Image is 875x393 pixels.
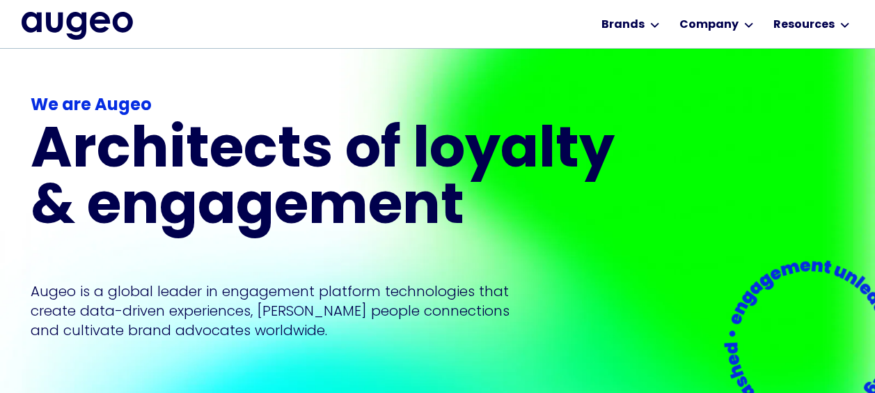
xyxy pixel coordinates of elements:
p: Augeo is a global leader in engagement platform technologies that create data-driven experiences,... [31,282,510,340]
a: home [22,12,133,40]
h1: Architects of loyalty & engagement [31,124,632,237]
div: Brands [601,17,645,33]
img: Augeo's full logo in midnight blue. [22,12,133,40]
div: Resources [773,17,835,33]
div: We are Augeo [31,93,632,118]
div: Company [679,17,739,33]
